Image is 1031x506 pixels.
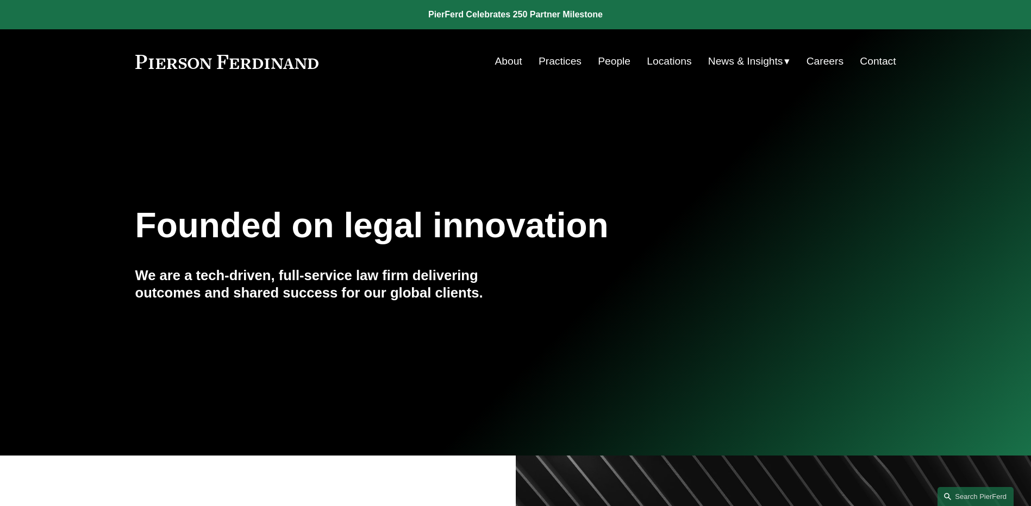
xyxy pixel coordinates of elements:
a: Contact [860,51,896,72]
h1: Founded on legal innovation [135,206,770,245]
h4: We are a tech-driven, full-service law firm delivering outcomes and shared success for our global... [135,267,516,302]
a: folder dropdown [708,51,790,72]
a: Careers [807,51,843,72]
a: Locations [647,51,691,72]
a: Practices [539,51,582,72]
a: People [598,51,630,72]
a: About [495,51,522,72]
span: News & Insights [708,52,783,71]
a: Search this site [938,487,1014,506]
